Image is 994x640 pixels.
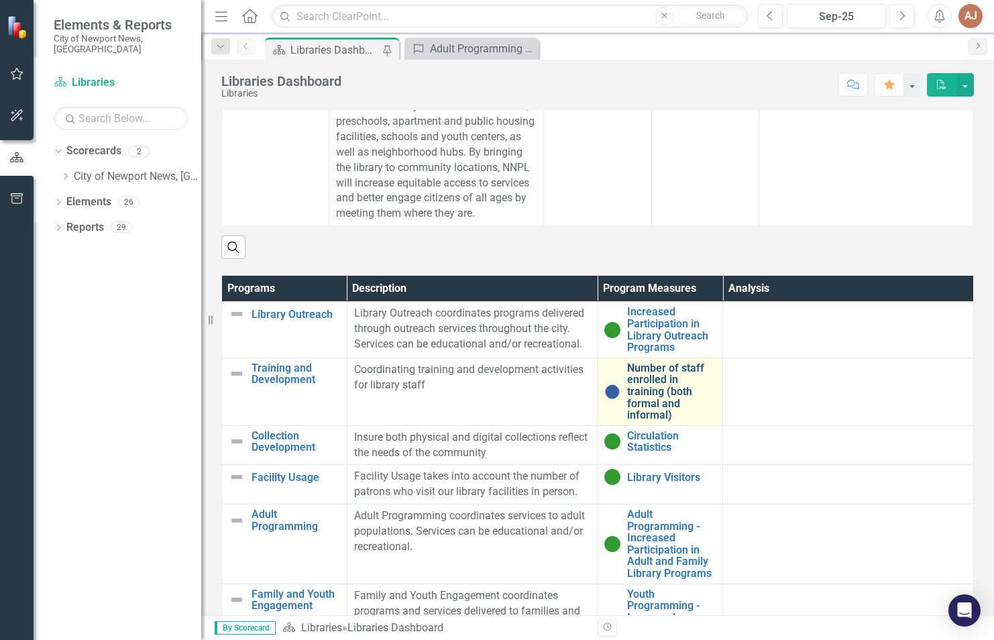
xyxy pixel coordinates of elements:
[66,220,104,235] a: Reports
[723,425,974,465] td: Double-Click to Edit
[301,621,342,634] a: Libraries
[272,5,748,28] input: Search ClearPoint...
[354,306,591,352] p: Library Outreach coordinates programs delivered through outreach services throughout the city. Se...
[229,306,245,322] img: Not Defined
[252,430,340,454] a: Collection Development
[723,465,974,504] td: Double-Click to Edit
[347,621,443,634] div: Libraries Dashboard
[696,10,725,21] span: Search
[54,33,188,55] small: City of Newport News, [GEOGRAPHIC_DATA]
[598,358,723,425] td: Double-Click to Edit Right Click for Context Menu
[229,366,245,382] img: Not Defined
[677,7,744,25] button: Search
[651,3,759,226] td: Double-Click to Edit
[252,472,340,484] a: Facility Usage
[215,621,276,635] span: By Scorecard
[598,302,723,358] td: Double-Click to Edit Right Click for Context Menu
[723,302,974,358] td: Double-Click to Edit
[723,358,974,425] td: Double-Click to Edit
[229,433,245,449] img: Not Defined
[787,4,886,28] button: Sep-25
[354,430,591,461] p: Insure both physical and digital collections reflect the needs of the community
[598,504,723,584] td: Double-Click to Edit Right Click for Context Menu
[221,89,341,99] div: Libraries
[604,433,620,449] img: On Target
[229,592,245,608] img: Not Defined
[66,144,121,159] a: Scorecards
[229,513,245,529] img: Not Defined
[252,309,340,321] a: Library Outreach
[408,40,535,57] a: Adult Programming - Increased Participation in Adult and Family Library Programs
[7,15,30,39] img: ClearPoint Strategy
[252,509,340,532] a: Adult Programming
[948,594,981,627] div: Open Intercom Messenger
[222,504,347,584] td: Double-Click to Edit Right Click for Context Menu
[627,306,716,353] a: Increased Participation in Library Outreach Programs
[229,469,245,485] img: Not Defined
[336,7,537,221] p: The addition of a second vehicle will expand outreach efforts to reach populations who have chall...
[604,322,620,338] img: On Target
[604,469,620,485] img: On Target
[759,3,973,226] td: Double-Click to Edit
[430,40,535,57] div: Adult Programming - Increased Participation in Adult and Family Library Programs
[791,9,881,25] div: Sep-25
[627,509,716,580] a: Adult Programming - Increased Participation in Adult and Family Library Programs
[222,425,347,465] td: Double-Click to Edit Right Click for Context Menu
[54,107,188,130] input: Search Below...
[118,197,140,208] div: 26
[221,74,341,89] div: Libraries Dashboard
[74,169,201,184] a: City of Newport News, [GEOGRAPHIC_DATA]
[627,362,716,421] a: Number of staff enrolled in training (both formal and informal)
[222,465,347,504] td: Double-Click to Edit Right Click for Context Menu
[54,17,188,33] span: Elements & Reports
[627,472,716,484] a: Library Visitors
[598,425,723,465] td: Double-Click to Edit Right Click for Context Menu
[54,75,188,91] a: Libraries
[598,465,723,504] td: Double-Click to Edit Right Click for Context Menu
[604,536,620,552] img: On Target
[723,504,974,584] td: Double-Click to Edit
[627,430,716,454] a: Circulation Statistics
[604,384,620,400] img: No Information
[252,362,340,386] a: Training and Development
[252,588,340,612] a: Family and Youth Engagement
[128,146,150,157] div: 2
[282,621,588,636] div: »
[354,362,591,393] p: Coordinating training and development activities for library staff
[958,4,983,28] button: AJ
[111,222,132,233] div: 29
[66,195,111,210] a: Elements
[290,42,379,58] div: Libraries Dashboard
[354,469,591,500] p: Facility Usage takes into account the number of patrons who visit our library facilities in person.
[354,509,591,555] p: Adult Programming coordinates services to adult populations. Services can be educational and/or r...
[222,302,347,358] td: Double-Click to Edit Right Click for Context Menu
[222,3,329,226] td: Double-Click to Edit Right Click for Context Menu
[222,358,347,425] td: Double-Click to Edit Right Click for Context Menu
